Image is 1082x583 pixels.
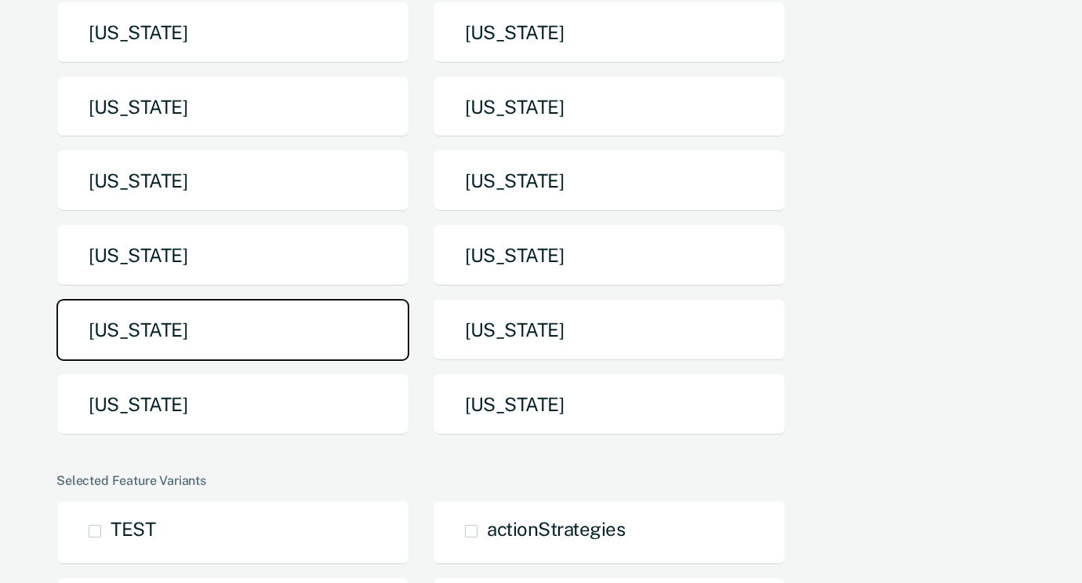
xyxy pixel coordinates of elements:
button: [US_STATE] [433,150,786,212]
button: [US_STATE] [433,76,786,138]
span: TEST [111,518,155,540]
button: [US_STATE] [433,2,786,64]
button: [US_STATE] [56,76,409,138]
button: [US_STATE] [433,373,786,435]
button: [US_STATE] [56,373,409,435]
button: [US_STATE] [433,224,786,286]
button: [US_STATE] [56,224,409,286]
span: actionStrategies [487,518,625,540]
div: Selected Feature Variants [56,473,1019,488]
button: [US_STATE] [433,299,786,361]
button: [US_STATE] [56,2,409,64]
button: [US_STATE] [56,150,409,212]
button: [US_STATE] [56,299,409,361]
